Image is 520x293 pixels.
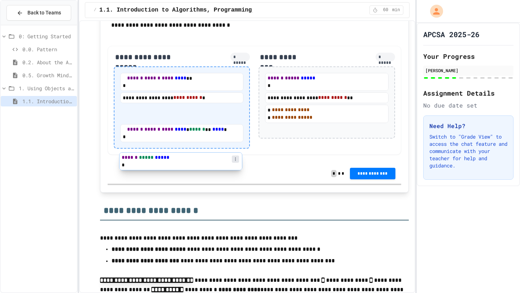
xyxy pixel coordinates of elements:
[429,122,507,130] h3: Need Help?
[22,45,74,53] span: 0.0. Pattern
[22,97,74,105] span: 1.1. Introduction to Algorithms, Programming, and Compilers
[423,51,513,61] h2: Your Progress
[423,88,513,98] h2: Assignment Details
[22,58,74,66] span: 0.2. About the AP CSA Exam
[423,101,513,110] div: No due date set
[6,5,71,21] button: Back to Teams
[429,133,507,169] p: Switch to "Grade View" to access the chat feature and communicate with your teacher for help and ...
[99,6,304,14] span: 1.1. Introduction to Algorithms, Programming, and Compilers
[425,67,511,74] div: [PERSON_NAME]
[19,84,74,92] span: 1. Using Objects and Methods
[380,7,391,13] span: 60
[19,32,74,40] span: 0: Getting Started
[423,29,480,39] h1: APCSA 2025-26
[392,7,400,13] span: min
[94,7,96,13] span: /
[422,3,445,19] div: My Account
[27,9,61,17] span: Back to Teams
[22,71,74,79] span: 0.5. Growth Mindset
